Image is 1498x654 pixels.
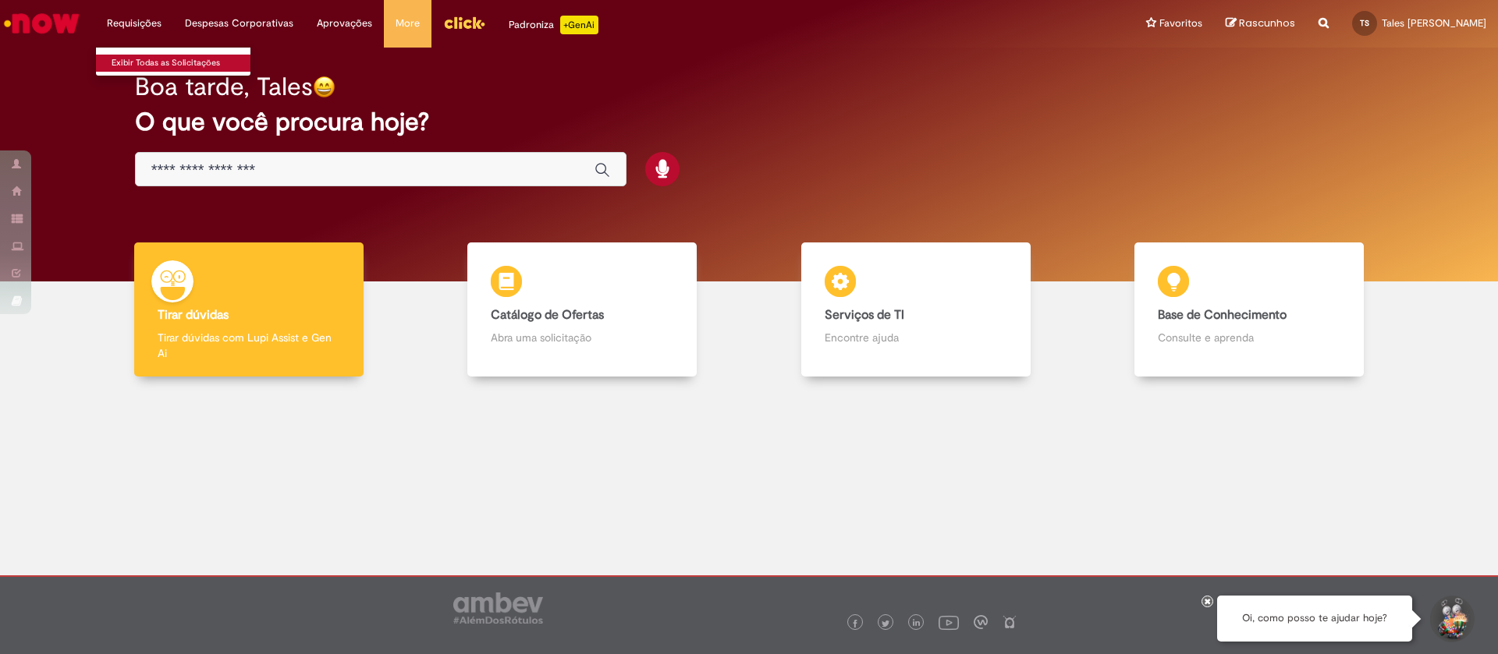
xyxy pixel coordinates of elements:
[158,330,340,361] p: Tirar dúvidas com Lupi Assist e Gen Ai
[1428,596,1475,642] button: Iniciar Conversa de Suporte
[416,242,750,377] a: Catálogo de Ofertas Abra uma solicitação
[317,16,372,31] span: Aprovações
[158,307,229,323] b: Tirar dúvidas
[453,592,543,624] img: logo_footer_ambev_rotulo_gray.png
[939,612,959,632] img: logo_footer_youtube.png
[1226,16,1295,31] a: Rascunhos
[913,619,921,628] img: logo_footer_linkedin.png
[396,16,420,31] span: More
[491,330,673,345] p: Abra uma solicitação
[2,8,82,39] img: ServiceNow
[313,76,335,98] img: happy-face.png
[1158,330,1340,345] p: Consulte e aprenda
[185,16,293,31] span: Despesas Corporativas
[135,73,313,101] h2: Boa tarde, Tales
[82,242,416,377] a: Tirar dúvidas Tirar dúvidas com Lupi Assist e Gen Ai
[443,11,485,34] img: click_logo_yellow_360x200.png
[882,620,889,627] img: logo_footer_twitter.png
[1360,18,1369,28] span: TS
[825,330,1007,345] p: Encontre ajuda
[825,307,904,323] b: Serviços de TI
[1083,242,1417,377] a: Base de Conhecimento Consulte e aprenda
[749,242,1083,377] a: Serviços de TI Encontre ajuda
[851,620,859,627] img: logo_footer_facebook.png
[95,47,251,76] ul: Requisições
[1239,16,1295,30] span: Rascunhos
[1158,307,1287,323] b: Base de Conhecimento
[1003,615,1017,629] img: logo_footer_naosei.png
[1159,16,1202,31] span: Favoritos
[560,16,598,34] p: +GenAi
[1217,596,1412,642] div: Oi, como posso te ajudar hoje?
[96,55,268,72] a: Exibir Todas as Solicitações
[974,615,988,629] img: logo_footer_workplace.png
[509,16,598,34] div: Padroniza
[491,307,604,323] b: Catálogo de Ofertas
[107,16,162,31] span: Requisições
[135,108,1364,136] h2: O que você procura hoje?
[1382,16,1486,30] span: Tales [PERSON_NAME]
